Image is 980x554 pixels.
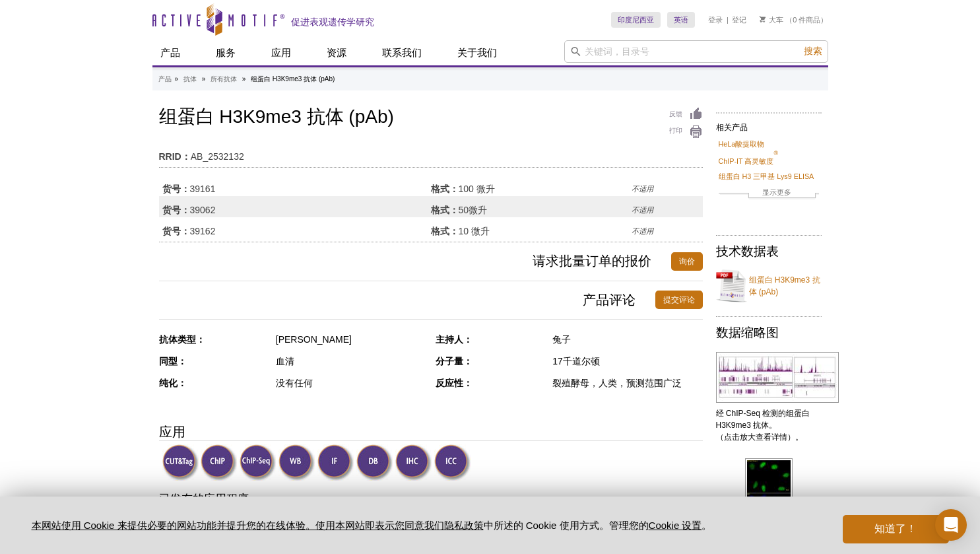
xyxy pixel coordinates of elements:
font: 。管理您的 [599,520,649,531]
font: 组蛋白 H3 三甲基 Lys9 ELISA [719,172,814,180]
font: 打印 [669,127,682,134]
font: 印度尼西亚 [618,16,654,24]
a: ChIP-IT 高灵敏度® [719,153,779,167]
font: 不适用 [632,185,653,193]
font: （点击放大查看详情）。 [716,433,803,442]
a: 登记 [732,15,746,24]
font: 反应性： [436,378,473,388]
font: Cookie 设置 [649,520,702,531]
font: 10 微升 [459,226,490,236]
font: 已发布的应用程序 [159,493,249,505]
a: 应用 [263,40,299,65]
font: 产品 [158,75,172,83]
font: 39062 [190,205,216,215]
a: 打印 [669,125,703,139]
font: 技术数据表 [716,244,779,258]
font: 17千道尔顿 [552,356,600,366]
font: 大车 [769,16,783,24]
font: 同型： [159,356,187,366]
font: 货号： [162,226,190,236]
img: 免疫组织化学验证 [395,444,432,481]
a: 服务 [208,40,244,65]
font: 登录 [708,16,723,24]
a: 大车 [760,15,783,24]
font: 货号： [162,205,190,215]
font: | [727,16,729,24]
a: 显示更多 [719,186,819,201]
font: 联系我们 [382,47,422,58]
font: 产品评论 [583,293,636,307]
a: HeLa酸提取物 [719,138,765,150]
font: RRID： [159,151,191,162]
a: 产品 [152,40,188,65]
img: ChIP 验证 [201,444,237,481]
font: ChIP-IT 高灵敏度 [719,157,774,165]
font: 组蛋白 H3K9me3 抗体 (pAb) [251,75,335,83]
img: 已验证的切割和标签 [162,444,199,481]
font: 抗体 [183,75,197,83]
font: 不适用 [632,206,653,214]
img: 斑点印迹法验证 [356,444,393,481]
font: 资源 [327,47,346,58]
a: 所有抗体 [211,73,237,85]
font: 知道了！ [874,523,917,534]
font: 格式： [431,184,459,194]
div: Open Intercom Messenger [935,509,967,541]
font: 产品 [160,47,180,58]
a: 组蛋白 H3 三甲基 Lys9 ELISA [719,170,814,182]
a: 反馈 [669,107,703,121]
font: 英语 [674,16,688,24]
font: 搜索 [804,46,822,56]
img: ChIP-Seq 验证 [240,444,276,481]
a: 组蛋白 H3K9me3 抗体 (pAb) [716,266,822,306]
img: 免疫细胞化学验证 [434,444,471,481]
font: 不适用 [632,227,653,235]
a: 联系我们 [374,40,430,65]
a: 提交评论 [655,291,703,309]
a: 产品 [158,73,172,85]
font: 格式： [431,226,459,236]
button: Cookie 设置 [649,520,702,532]
font: » [202,75,206,83]
font: HeLa酸提取物 [719,140,765,148]
font: [PERSON_NAME] [276,334,352,345]
font: 纯化： [159,378,187,388]
font: 应用 [271,47,291,58]
font: 分子量： [436,356,473,366]
font: 没有任何 [276,378,313,388]
font: 请求批量订单的报价 [533,254,651,268]
font: 裂殖酵母，人类，预测范围广泛 [552,378,682,388]
font: 应用 [159,425,185,439]
font: 格式： [431,205,459,215]
font: 货号： [162,184,190,194]
font: 39162 [190,226,216,236]
font: 组蛋白 H3K9me3 抗体 (pAb) [749,275,820,296]
font: （0 件商品） [785,16,828,24]
a: 本网站使用 Cookie 来提供必要的网站功能并提升您的在线体验。使用本网站即表示您同意我们隐私政策 [32,520,484,531]
img: 通过 ChIP-Seq 测试组蛋白 H3K9me3 抗体。 [716,352,839,403]
a: 关于我们 [449,40,505,65]
font: 39161 [190,184,216,194]
font: 主持人： [436,334,473,345]
font: 100 微升 [459,184,495,194]
font: 所有抗体 [211,75,237,83]
font: ® [774,150,779,156]
font: 询价 [679,257,695,266]
font: 兔子 [552,334,571,345]
font: 中所述的 Cookie 使用方式 [484,520,599,531]
font: 相关产品 [716,123,748,132]
img: 经Western印迹法验证 [278,444,315,481]
button: 知道了！ [843,515,948,543]
input: 关键词，目录号 [564,40,828,63]
font: 血清 [276,356,294,366]
font: 反馈 [669,110,682,118]
font: 50微升 [459,205,488,215]
font: AB_2532132 [191,151,244,162]
img: 免疫荧光验证 [317,444,354,481]
font: 抗体类型： [159,334,205,345]
img: 您的购物车 [760,16,766,22]
font: 促进表观遗传学研究 [291,17,374,27]
a: 抗体 [183,73,197,85]
font: » [242,75,246,83]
